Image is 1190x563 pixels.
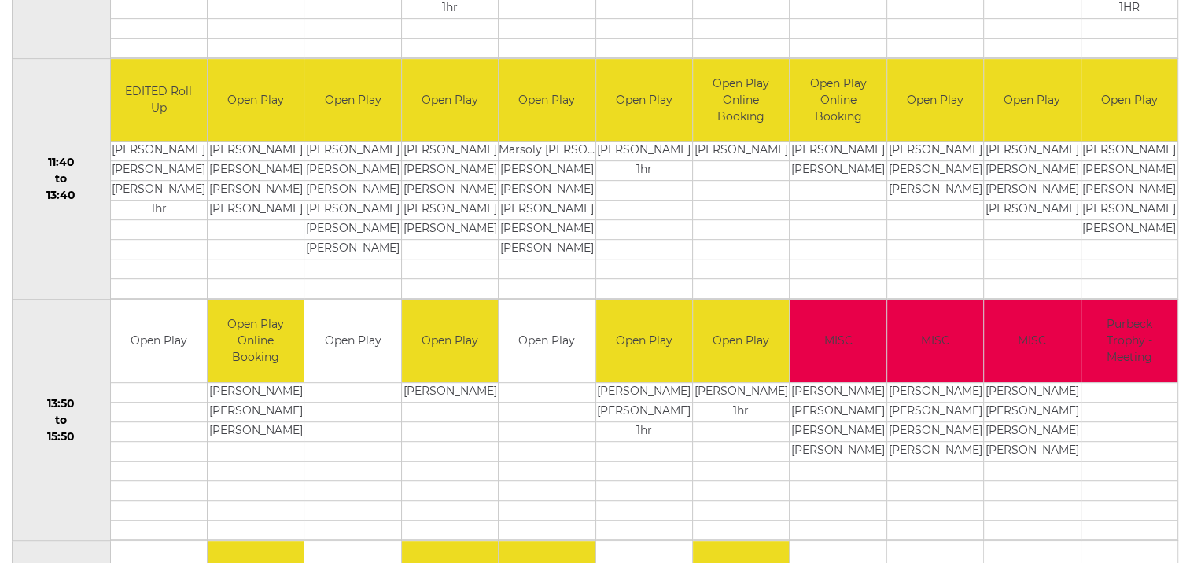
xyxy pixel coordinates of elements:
td: [PERSON_NAME] [499,220,595,240]
td: [PERSON_NAME] [984,142,1080,161]
td: [PERSON_NAME] [402,161,498,181]
td: [PERSON_NAME] [111,142,207,161]
td: [PERSON_NAME] [887,181,983,201]
td: [PERSON_NAME] [304,142,400,161]
td: [PERSON_NAME] [693,382,789,402]
td: [PERSON_NAME] [984,441,1080,461]
td: [PERSON_NAME] [887,382,983,402]
td: [PERSON_NAME] [304,161,400,181]
td: [PERSON_NAME] [208,402,304,421]
td: Open Play [1081,59,1178,142]
td: 13:50 to 15:50 [13,300,111,541]
td: [PERSON_NAME] [402,181,498,201]
td: Open Play [304,300,400,382]
td: [PERSON_NAME] [499,201,595,220]
td: [PERSON_NAME] [887,161,983,181]
td: [PERSON_NAME] [111,181,207,201]
td: [PERSON_NAME] [596,142,692,161]
td: Open Play [596,59,692,142]
td: [PERSON_NAME] [402,142,498,161]
td: EDITED Roll Up [111,59,207,142]
td: [PERSON_NAME] [304,240,400,259]
td: Open Play [304,59,400,142]
td: [PERSON_NAME] [1081,161,1178,181]
td: [PERSON_NAME] [790,421,886,441]
td: 1hr [596,421,692,441]
td: Open Play [596,300,692,382]
td: MISC [790,300,886,382]
td: Open Play Online Booking [693,59,789,142]
td: [PERSON_NAME] [984,181,1080,201]
td: Open Play [402,300,498,382]
td: [PERSON_NAME] [984,382,1080,402]
td: [PERSON_NAME] [790,382,886,402]
td: Open Play [208,59,304,142]
td: [PERSON_NAME] [208,382,304,402]
td: [PERSON_NAME] [304,181,400,201]
td: [PERSON_NAME] [887,142,983,161]
td: MISC [984,300,1080,382]
td: [PERSON_NAME] [208,181,304,201]
td: 11:40 to 13:40 [13,58,111,300]
td: Open Play [402,59,498,142]
td: [PERSON_NAME] [596,382,692,402]
td: [PERSON_NAME] [1081,181,1178,201]
td: Purbeck Trophy - Meeting [1081,300,1178,382]
td: [PERSON_NAME] [887,441,983,461]
td: [PERSON_NAME] [499,161,595,181]
td: [PERSON_NAME] [208,421,304,441]
td: [PERSON_NAME] [1081,142,1178,161]
td: [PERSON_NAME] [111,161,207,181]
td: [PERSON_NAME] [984,201,1080,220]
td: 1hr [111,201,207,220]
td: [PERSON_NAME] [984,421,1080,441]
td: [PERSON_NAME] [984,402,1080,421]
td: [PERSON_NAME] [402,382,498,402]
td: 1hr [596,161,692,181]
td: [PERSON_NAME] [790,441,886,461]
td: [PERSON_NAME] [596,402,692,421]
td: [PERSON_NAME] [402,220,498,240]
td: [PERSON_NAME] [790,142,886,161]
td: [PERSON_NAME] [1081,220,1178,240]
td: Marsoly [PERSON_NAME] [499,142,595,161]
td: [PERSON_NAME] [1081,201,1178,220]
td: [PERSON_NAME] [499,181,595,201]
td: [PERSON_NAME] [499,240,595,259]
td: Open Play [693,300,789,382]
td: [PERSON_NAME] [887,421,983,441]
td: [PERSON_NAME] [304,201,400,220]
td: Open Play [499,300,595,382]
td: Open Play [984,59,1080,142]
td: [PERSON_NAME] [887,402,983,421]
td: Open Play [111,300,207,382]
td: [PERSON_NAME] [790,402,886,421]
td: [PERSON_NAME] [984,161,1080,181]
td: Open Play [499,59,595,142]
td: [PERSON_NAME] [208,161,304,181]
td: 1hr [693,402,789,421]
td: [PERSON_NAME] [208,201,304,220]
td: MISC [887,300,983,382]
td: [PERSON_NAME] [790,161,886,181]
td: [PERSON_NAME] [208,142,304,161]
td: Open Play Online Booking [790,59,886,142]
td: Open Play Online Booking [208,300,304,382]
td: [PERSON_NAME] [304,220,400,240]
td: [PERSON_NAME] [693,142,789,161]
td: [PERSON_NAME] [402,201,498,220]
td: Open Play [887,59,983,142]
